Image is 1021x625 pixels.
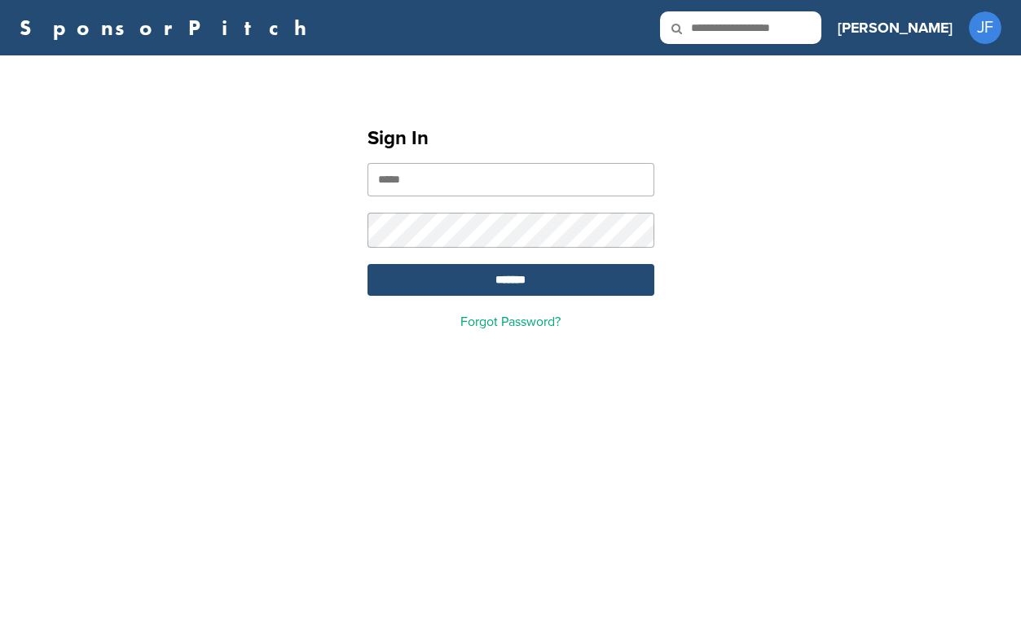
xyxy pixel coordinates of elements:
span: JF [969,11,1001,44]
h3: [PERSON_NAME] [838,16,953,39]
h1: Sign In [367,124,654,153]
a: [PERSON_NAME] [838,10,953,46]
a: SponsorPitch [20,17,317,38]
a: Forgot Password? [460,314,561,330]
